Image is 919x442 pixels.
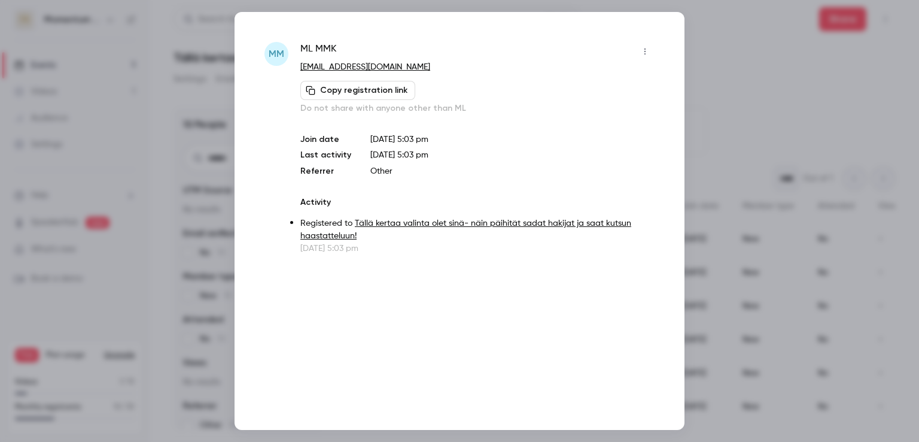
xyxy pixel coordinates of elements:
a: Tällä kertaa valinta olet sinä- näin päihität sadat hakijat ja saat kutsun haastatteluun! [300,219,631,240]
p: Last activity [300,149,351,162]
p: Activity [300,196,655,208]
span: MM [269,47,284,61]
span: [DATE] 5:03 pm [370,151,428,159]
p: Do not share with anyone other than ML [300,102,655,114]
button: Copy registration link [300,81,415,100]
p: [DATE] 5:03 pm [300,243,655,255]
span: ML MMK [300,42,336,61]
p: Join date [300,134,351,146]
p: Registered to [300,217,655,243]
a: [EMAIL_ADDRESS][DOMAIN_NAME] [300,63,430,71]
p: Referrer [300,165,351,177]
p: [DATE] 5:03 pm [370,134,655,146]
p: Other [370,165,655,177]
